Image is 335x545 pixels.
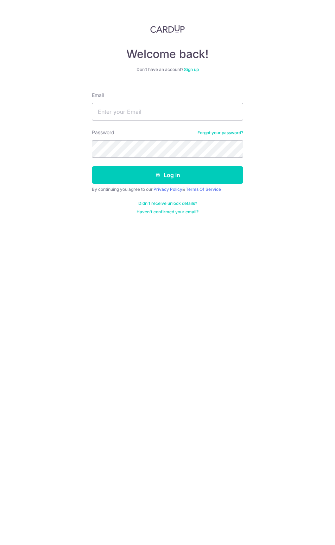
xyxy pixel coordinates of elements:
div: By continuing you agree to our & [92,187,243,192]
a: Terms Of Service [186,187,221,192]
input: Enter your Email [92,103,243,121]
a: Didn't receive unlock details? [138,201,197,206]
label: Email [92,92,104,99]
a: Privacy Policy [153,187,182,192]
a: Haven't confirmed your email? [137,209,198,215]
label: Password [92,129,114,136]
div: Don’t have an account? [92,67,243,72]
a: Forgot your password? [197,130,243,136]
img: CardUp Logo [150,25,185,33]
a: Sign up [184,67,199,72]
button: Log in [92,166,243,184]
h4: Welcome back! [92,47,243,61]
